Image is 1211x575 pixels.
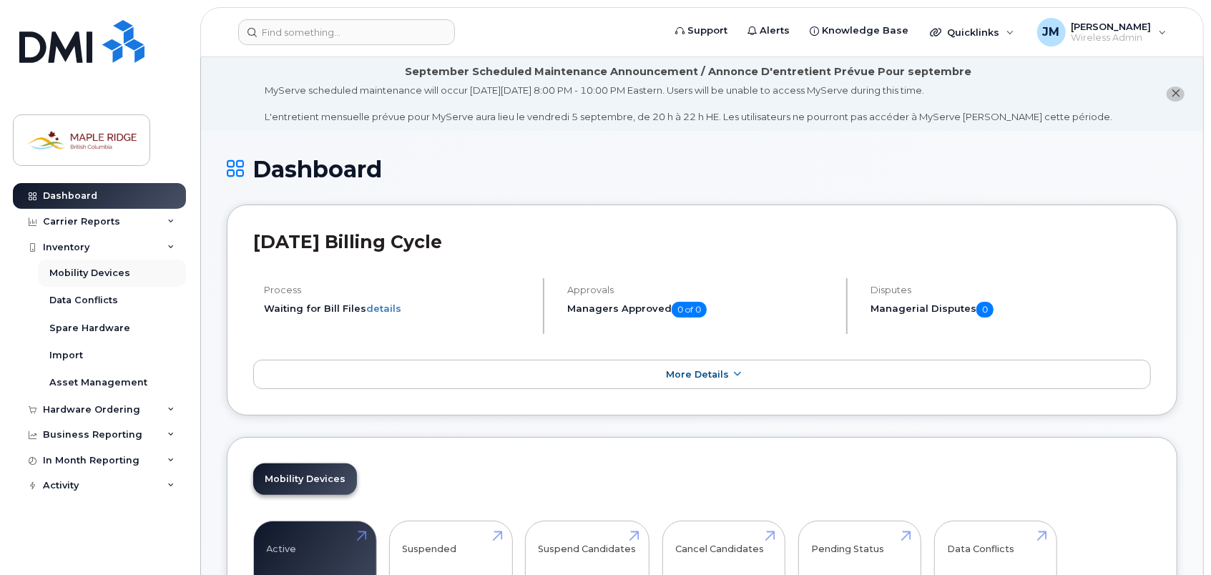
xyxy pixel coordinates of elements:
[567,285,834,295] h4: Approvals
[976,302,994,318] span: 0
[253,231,1151,252] h2: [DATE] Billing Cycle
[406,64,972,79] div: September Scheduled Maintenance Announcement / Annonce D'entretient Prévue Pour septembre
[666,369,729,380] span: More Details
[264,285,531,295] h4: Process
[1167,87,1185,102] button: close notification
[366,303,401,314] a: details
[672,302,707,318] span: 0 of 0
[264,302,531,315] li: Waiting for Bill Files
[871,285,1151,295] h4: Disputes
[265,84,1112,124] div: MyServe scheduled maintenance will occur [DATE][DATE] 8:00 PM - 10:00 PM Eastern. Users will be u...
[227,157,1177,182] h1: Dashboard
[567,302,834,318] h5: Managers Approved
[871,302,1151,318] h5: Managerial Disputes
[253,463,357,495] a: Mobility Devices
